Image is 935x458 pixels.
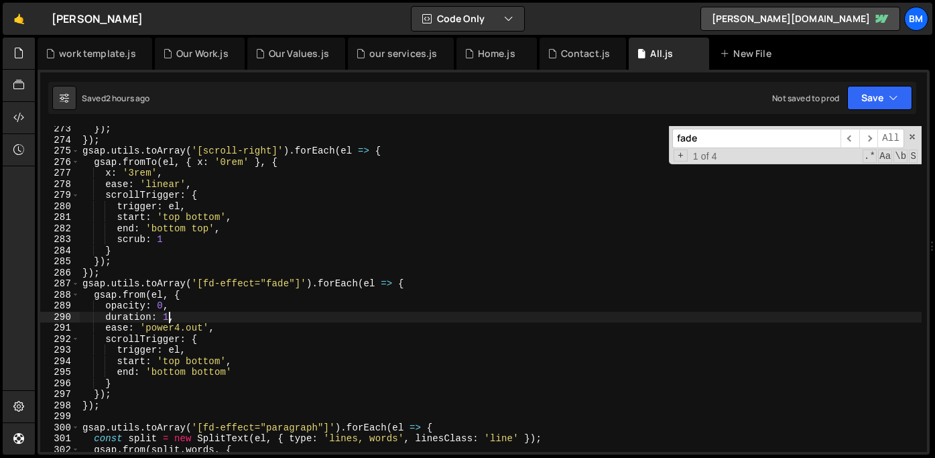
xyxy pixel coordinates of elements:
div: 298 [40,400,80,412]
span: ​ [859,129,878,148]
button: Code Only [412,7,524,31]
span: 1 of 4 [688,151,723,162]
div: Our Work.js [176,47,229,60]
div: 286 [40,268,80,279]
span: Toggle Replace mode [674,150,688,162]
div: 301 [40,433,80,445]
div: 276 [40,157,80,168]
div: 278 [40,179,80,190]
span: RegExp Search [863,150,877,163]
div: [PERSON_NAME] [52,11,143,27]
a: [PERSON_NAME][DOMAIN_NAME] [700,7,900,31]
div: 287 [40,278,80,290]
div: 281 [40,212,80,223]
a: 🤙 [3,3,36,35]
div: 282 [40,223,80,235]
div: 275 [40,146,80,157]
div: our services.js [369,47,437,60]
div: 279 [40,190,80,201]
div: 284 [40,245,80,257]
div: 302 [40,445,80,456]
div: 283 [40,234,80,245]
div: 285 [40,256,80,268]
div: Saved [82,93,150,104]
div: 294 [40,356,80,367]
div: Home.js [478,47,515,60]
div: 291 [40,323,80,334]
button: Save [847,86,912,110]
span: Search In Selection [909,150,918,163]
div: 277 [40,168,80,179]
div: 273 [40,123,80,135]
span: CaseSensitive Search [878,150,892,163]
div: 292 [40,334,80,345]
span: Alt-Enter [877,129,904,148]
div: 280 [40,201,80,213]
div: Our Values.js [269,47,329,60]
span: Whole Word Search [893,150,908,163]
span: ​ [840,129,859,148]
div: 295 [40,367,80,378]
div: 299 [40,411,80,422]
div: Contact.js [561,47,611,60]
input: Search for [672,129,840,148]
div: 293 [40,345,80,356]
div: 290 [40,312,80,323]
div: 296 [40,378,80,390]
div: 2 hours ago [106,93,150,104]
div: Not saved to prod [772,93,839,104]
div: work template.js [59,47,136,60]
a: bm [904,7,928,31]
div: 297 [40,389,80,400]
div: 274 [40,135,80,146]
div: 288 [40,290,80,301]
div: 300 [40,422,80,434]
div: All.js [650,47,673,60]
div: 289 [40,300,80,312]
div: New File [720,47,776,60]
